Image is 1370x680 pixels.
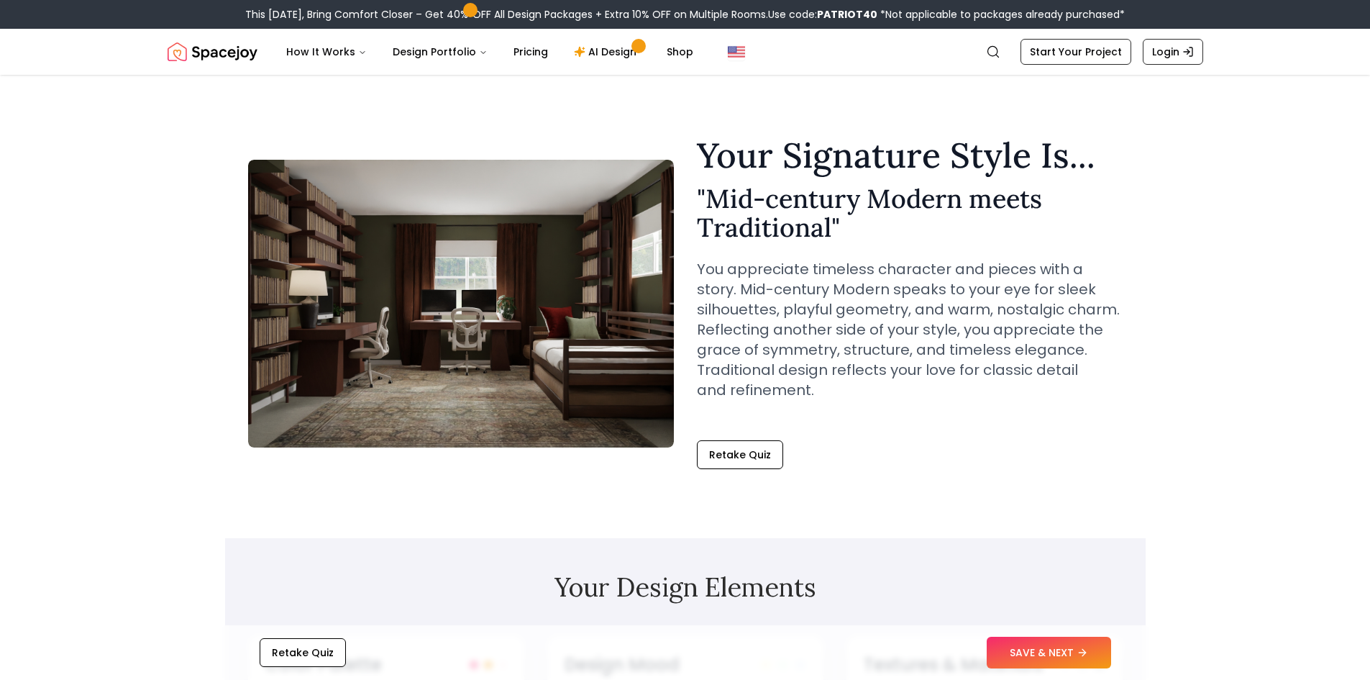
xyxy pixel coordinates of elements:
h2: " Mid-century Modern meets Traditional " [697,184,1123,242]
button: SAVE & NEXT [987,637,1111,668]
button: How It Works [275,37,378,66]
button: Design Portfolio [381,37,499,66]
a: Login [1143,39,1203,65]
span: *Not applicable to packages already purchased* [877,7,1125,22]
nav: Main [275,37,705,66]
button: Retake Quiz [260,638,346,667]
a: Pricing [502,37,560,66]
a: Start Your Project [1020,39,1131,65]
button: Retake Quiz [697,440,783,469]
nav: Global [168,29,1203,75]
span: Use code: [768,7,877,22]
img: United States [728,43,745,60]
a: Spacejoy [168,37,257,66]
a: AI Design [562,37,652,66]
h1: Your Signature Style Is... [697,138,1123,173]
b: PATRIOT40 [817,7,877,22]
h2: Your Design Elements [248,573,1123,602]
a: Shop [655,37,705,66]
p: You appreciate timeless character and pieces with a story. Mid-century Modern speaks to your eye ... [697,259,1123,400]
img: Spacejoy Logo [168,37,257,66]
img: Mid-century Modern meets Traditional Style Example [248,160,674,448]
div: This [DATE], Bring Comfort Closer – Get 40% OFF All Design Packages + Extra 10% OFF on Multiple R... [245,7,1125,22]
